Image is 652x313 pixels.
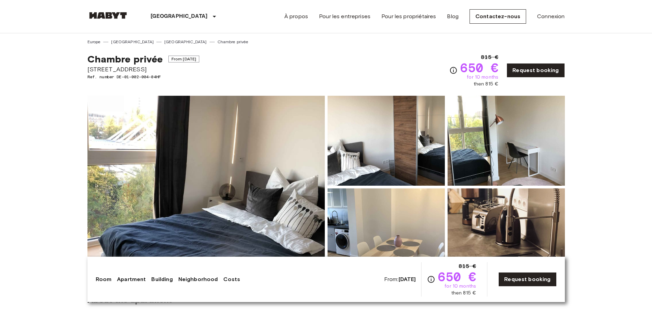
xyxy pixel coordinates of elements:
svg: Check cost overview for full price breakdown. Please note that discounts apply to new joiners onl... [427,275,435,283]
b: [DATE] [399,276,416,282]
img: Picture of unit DE-01-002-004-04HF [448,188,565,278]
a: Contactez-nous [470,9,526,24]
a: Pour les entreprises [319,12,370,21]
span: [STREET_ADDRESS] [87,65,200,74]
span: From: [384,276,416,283]
a: [GEOGRAPHIC_DATA] [164,39,207,45]
a: Apartment [117,275,146,283]
a: Costs [223,275,240,283]
a: Neighborhood [178,275,218,283]
img: Picture of unit DE-01-002-004-04HF [328,96,445,186]
span: Chambre privée [87,53,163,65]
span: for 10 months [467,74,498,81]
span: for 10 months [444,283,476,290]
span: From [DATE] [168,56,200,62]
img: Picture of unit DE-01-002-004-04HF [448,96,565,186]
a: Europe [87,39,101,45]
img: Marketing picture of unit DE-01-002-004-04HF [87,96,325,278]
a: Blog [447,12,459,21]
a: Room [96,275,112,283]
span: 650 € [460,61,498,74]
img: Habyt [87,12,129,19]
span: 815 € [481,53,498,61]
img: Picture of unit DE-01-002-004-04HF [328,188,445,278]
p: [GEOGRAPHIC_DATA] [151,12,208,21]
a: Request booking [507,63,565,78]
a: Building [151,275,173,283]
a: Pour les propriétaires [381,12,436,21]
svg: Check cost overview for full price breakdown. Please note that discounts apply to new joiners onl... [449,66,458,74]
span: 650 € [438,270,476,283]
span: Ref. number DE-01-002-004-04HF [87,74,200,80]
a: À propos [284,12,308,21]
a: Chambre privée [217,39,249,45]
a: Request booking [498,272,556,287]
span: 815 € [459,262,476,270]
a: [GEOGRAPHIC_DATA] [111,39,154,45]
span: then 815 € [451,290,476,297]
a: Connexion [537,12,565,21]
span: then 815 € [474,81,499,88]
